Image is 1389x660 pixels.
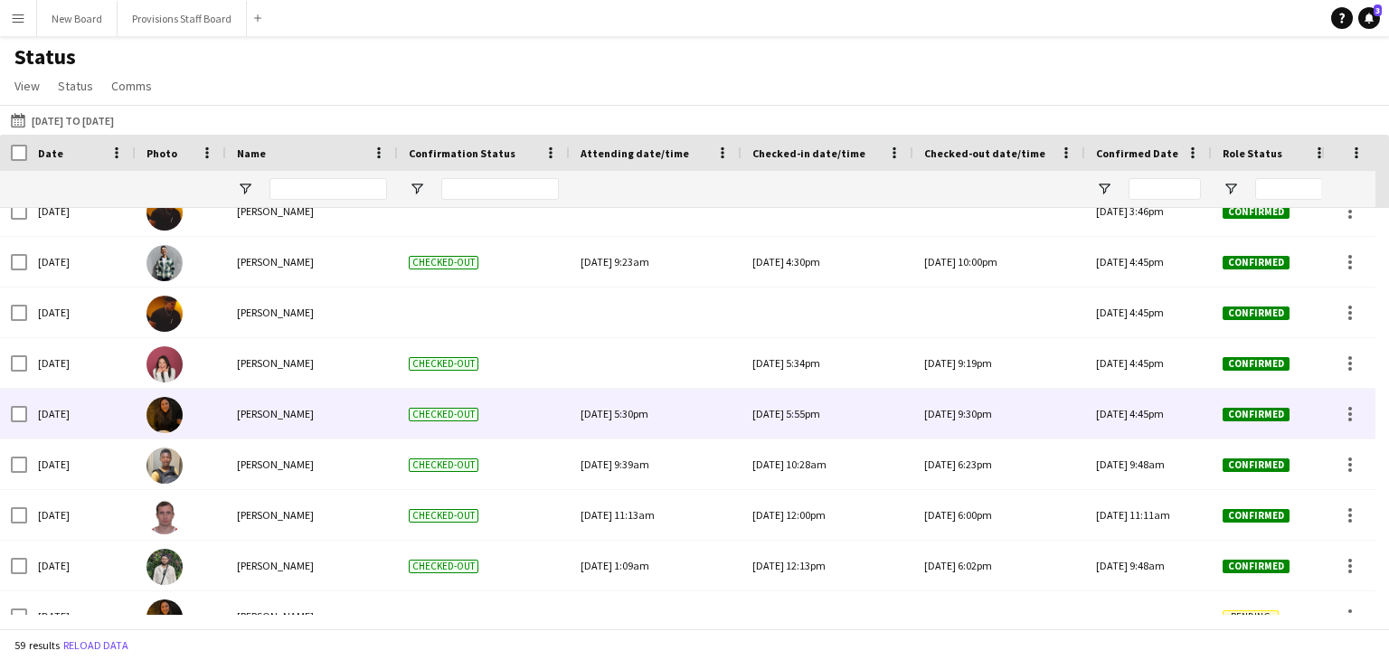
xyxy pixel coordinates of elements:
[1085,288,1212,337] div: [DATE] 4:45pm
[7,109,118,131] button: [DATE] to [DATE]
[1085,490,1212,540] div: [DATE] 11:11am
[1223,458,1290,472] span: Confirmed
[146,296,183,332] img: Timothy Lampitoc
[752,146,865,160] span: Checked-in date/time
[581,146,689,160] span: Attending date/time
[924,338,1074,388] div: [DATE] 9:19pm
[752,389,902,438] div: [DATE] 5:55pm
[237,457,314,471] span: [PERSON_NAME]
[51,74,100,98] a: Status
[146,498,183,534] img: Yevhenii Yatsenko
[924,490,1074,540] div: [DATE] 6:00pm
[581,490,731,540] div: [DATE] 11:13am
[924,389,1074,438] div: [DATE] 9:30pm
[1223,181,1239,197] button: Open Filter Menu
[60,636,132,655] button: Reload data
[409,357,478,371] span: Checked-out
[27,541,136,590] div: [DATE]
[924,237,1074,287] div: [DATE] 10:00pm
[1085,338,1212,388] div: [DATE] 4:45pm
[1223,509,1290,523] span: Confirmed
[104,74,159,98] a: Comms
[237,559,314,572] span: [PERSON_NAME]
[237,356,314,370] span: [PERSON_NAME]
[752,490,902,540] div: [DATE] 12:00pm
[409,509,478,523] span: Checked-out
[409,458,478,472] span: Checked-out
[111,78,152,94] span: Comms
[269,178,387,200] input: Name Filter Input
[237,609,314,623] span: [PERSON_NAME]
[409,146,515,160] span: Confirmation Status
[924,541,1074,590] div: [DATE] 6:02pm
[581,541,731,590] div: [DATE] 1:09am
[237,508,314,522] span: [PERSON_NAME]
[27,237,136,287] div: [DATE]
[581,439,731,489] div: [DATE] 9:39am
[27,439,136,489] div: [DATE]
[441,178,559,200] input: Confirmation Status Filter Input
[1085,237,1212,287] div: [DATE] 4:45pm
[7,74,47,98] a: View
[1358,7,1380,29] a: 3
[752,237,902,287] div: [DATE] 4:30pm
[924,146,1045,160] span: Checked-out date/time
[1223,357,1290,371] span: Confirmed
[409,256,478,269] span: Checked-out
[752,338,902,388] div: [DATE] 5:34pm
[146,549,183,585] img: Ruslan Kravchuk
[1223,306,1290,320] span: Confirmed
[237,181,253,197] button: Open Filter Menu
[146,448,183,484] img: Daniel Akindun
[27,389,136,438] div: [DATE]
[237,306,314,319] span: [PERSON_NAME]
[1085,439,1212,489] div: [DATE] 9:48am
[752,541,902,590] div: [DATE] 12:13pm
[1223,408,1290,421] span: Confirmed
[1223,256,1290,269] span: Confirmed
[1223,610,1279,624] span: Pending
[146,599,183,636] img: Marianne Agcaoili
[58,78,93,94] span: Status
[409,408,478,421] span: Checked-out
[146,397,183,433] img: Marianne Agcaoili
[27,591,136,641] div: [DATE]
[146,146,177,160] span: Photo
[27,186,136,236] div: [DATE]
[146,194,183,231] img: Timothy Lampitoc
[409,560,478,573] span: Checked-out
[581,389,731,438] div: [DATE] 5:30pm
[1374,5,1382,16] span: 3
[1085,389,1212,438] div: [DATE] 4:45pm
[409,181,425,197] button: Open Filter Menu
[1085,186,1212,236] div: [DATE] 3:46pm
[237,146,266,160] span: Name
[924,439,1074,489] div: [DATE] 6:23pm
[118,1,247,36] button: Provisions Staff Board
[1096,181,1112,197] button: Open Filter Menu
[1223,146,1282,160] span: Role Status
[146,346,183,382] img: Gendra Angela Faelden
[1129,178,1201,200] input: Confirmed Date Filter Input
[752,439,902,489] div: [DATE] 10:28am
[581,237,731,287] div: [DATE] 9:23am
[1223,560,1290,573] span: Confirmed
[1096,146,1178,160] span: Confirmed Date
[27,288,136,337] div: [DATE]
[237,204,314,218] span: [PERSON_NAME]
[27,338,136,388] div: [DATE]
[237,407,314,420] span: [PERSON_NAME]
[27,490,136,540] div: [DATE]
[38,146,63,160] span: Date
[37,1,118,36] button: New Board
[1085,541,1212,590] div: [DATE] 9:48am
[1223,205,1290,219] span: Confirmed
[14,78,40,94] span: View
[237,255,314,269] span: [PERSON_NAME]
[146,245,183,281] img: Dev Patel
[1255,178,1328,200] input: Role Status Filter Input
